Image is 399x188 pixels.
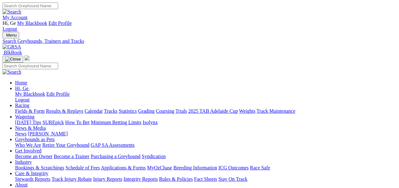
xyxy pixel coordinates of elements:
[3,56,23,63] button: Toggle navigation
[15,125,46,131] a: News & Media
[46,91,70,97] a: Edit Profile
[15,142,396,148] div: Greyhounds as Pets
[28,131,68,136] a: [PERSON_NAME]
[3,63,58,69] input: Search
[3,15,28,20] a: My Account
[3,20,396,32] div: My Account
[15,131,26,136] a: News
[4,50,22,55] span: BlkBook
[15,182,28,187] a: About
[65,165,100,170] a: Schedule of Fees
[138,108,155,114] a: Grading
[15,131,396,137] div: News & Media
[15,142,41,148] a: Who We Are
[15,165,64,170] a: Bookings & Scratchings
[194,176,217,182] a: Fact Sheets
[25,55,30,60] img: logo-grsa-white.png
[42,142,90,148] a: Retire Your Greyhound
[85,108,103,114] a: Calendar
[5,57,21,62] img: Close
[101,165,146,170] a: Applications & Forms
[257,108,295,114] a: Track Maintenance
[147,165,172,170] a: MyOzChase
[15,114,35,119] a: Wagering
[250,165,270,170] a: Race Safe
[15,154,396,159] div: Get Involved
[3,69,21,75] img: Search
[123,176,158,182] a: Integrity Reports
[15,108,396,114] div: Racing
[119,108,137,114] a: Statistics
[91,154,140,159] a: Purchasing a Greyhound
[104,108,118,114] a: Tracks
[188,108,238,114] a: 2025 TAB Adelaide Cup
[218,176,247,182] a: Stay On Track
[17,20,47,26] a: My Blackbook
[159,176,193,182] a: Rules & Policies
[3,50,22,55] a: BlkBook
[15,86,30,91] a: Hi, Ge
[65,120,90,125] a: How To Bet
[15,91,45,97] a: My Blackbook
[6,33,17,37] span: Menu
[3,32,19,38] button: Toggle navigation
[156,108,174,114] a: Coursing
[15,154,52,159] a: Become an Owner
[3,44,21,50] img: GRSA
[3,26,17,31] a: Logout
[143,120,158,125] a: Isolynx
[175,108,187,114] a: Trials
[52,176,92,182] a: Track Injury Rebate
[15,120,41,125] a: [DATE] Tips
[15,91,396,103] div: Hi, Ge
[15,176,50,182] a: Stewards Reports
[15,80,27,85] a: Home
[15,108,45,114] a: Fields & Form
[3,20,16,26] span: Hi, Ge
[15,97,30,102] a: Logout
[42,120,64,125] a: SUREpick
[15,159,32,165] a: Industry
[91,142,135,148] a: GAP SA Assessments
[3,9,21,15] img: Search
[15,103,29,108] a: Racing
[15,86,29,91] span: Hi, Ge
[239,108,255,114] a: Weights
[15,165,396,171] div: Industry
[15,171,48,176] a: Care & Integrity
[3,38,396,44] a: Search Greyhounds, Trainers and Tracks
[46,108,83,114] a: Results & Replays
[218,165,249,170] a: ICG Outcomes
[142,154,166,159] a: Syndication
[15,120,396,125] div: Wagering
[91,120,141,125] a: Minimum Betting Limits
[3,3,58,9] input: Search
[15,176,396,182] div: Care & Integrity
[93,176,122,182] a: Injury Reports
[173,165,217,170] a: Breeding Information
[15,137,55,142] a: Greyhounds as Pets
[54,154,90,159] a: Become a Trainer
[15,148,41,153] a: Get Involved
[48,20,72,26] a: Edit Profile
